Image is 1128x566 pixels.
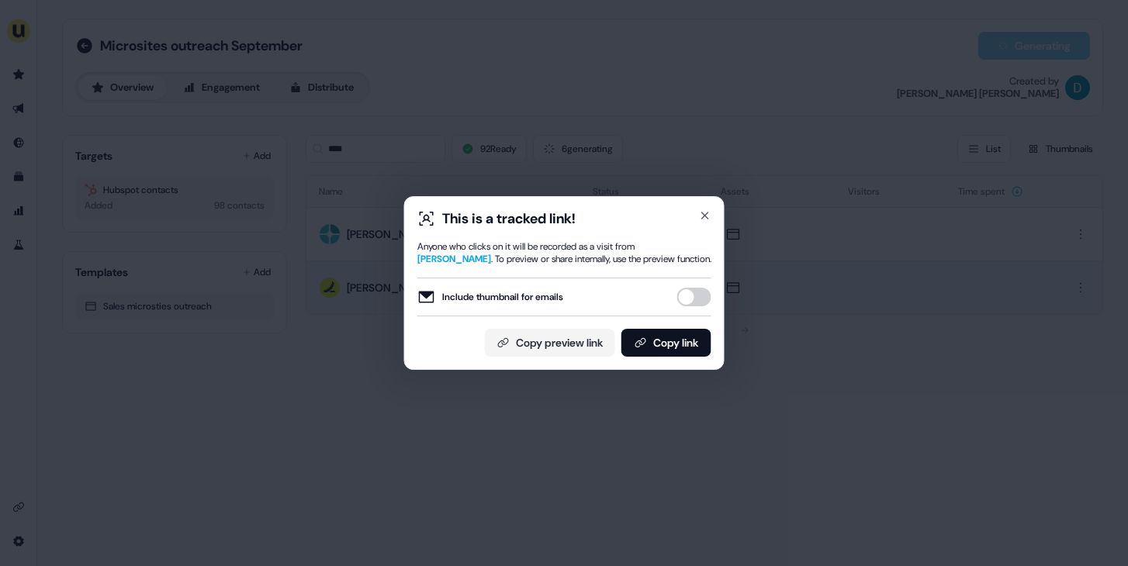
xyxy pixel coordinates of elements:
div: This is a tracked link! [442,209,576,228]
div: Anyone who clicks on it will be recorded as a visit from . To preview or share internally, use th... [417,240,711,265]
button: Copy link [621,329,711,357]
span: [PERSON_NAME] [417,253,491,265]
button: Copy preview link [485,329,615,357]
label: Include thumbnail for emails [417,288,563,306]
